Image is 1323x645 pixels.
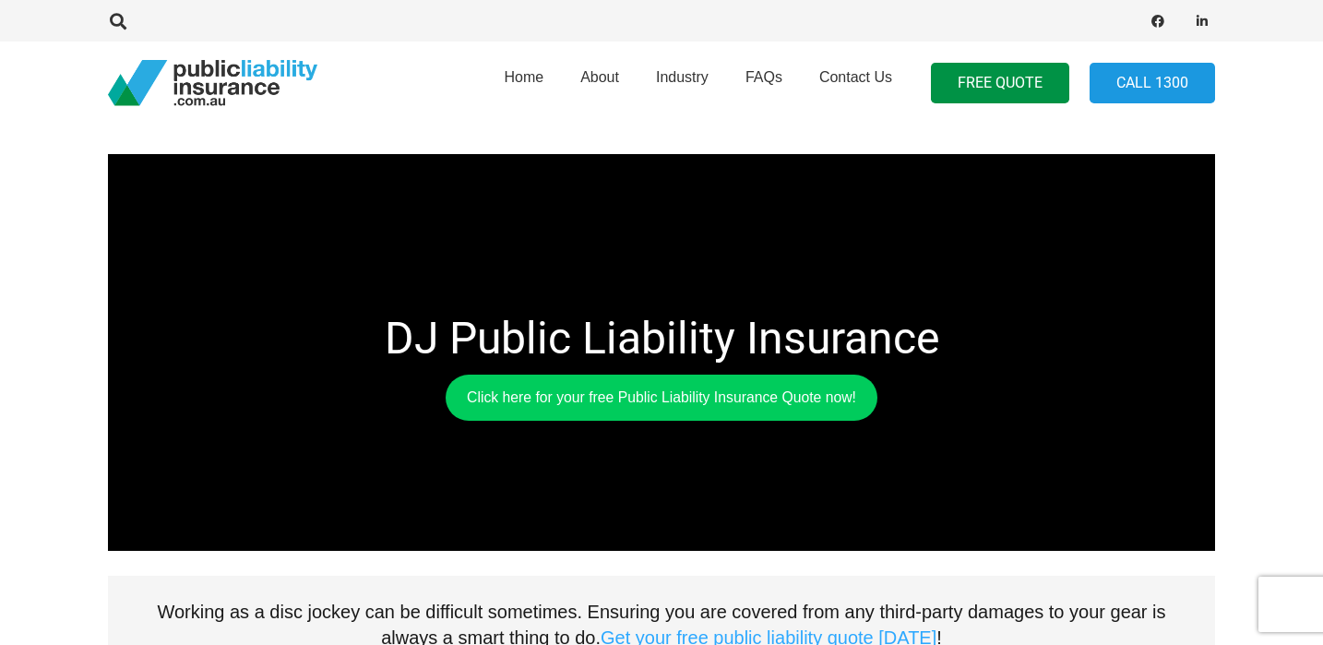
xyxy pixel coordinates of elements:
[1145,8,1171,34] a: Facebook
[504,69,543,85] span: Home
[100,13,137,30] a: Search
[656,69,709,85] span: Industry
[931,63,1069,104] a: FREE QUOTE
[819,69,892,85] span: Contact Us
[638,36,727,130] a: Industry
[446,375,877,421] a: Click here for your free Public Liability Insurance Quote now!
[1189,8,1215,34] a: LinkedIn
[485,36,562,130] a: Home
[121,312,1202,365] h1: DJ Public Liability Insurance
[745,69,782,85] span: FAQs
[727,36,801,130] a: FAQs
[1090,63,1215,104] a: Call 1300
[580,69,619,85] span: About
[108,60,317,106] a: pli_logotransparent
[801,36,911,130] a: Contact Us
[562,36,638,130] a: About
